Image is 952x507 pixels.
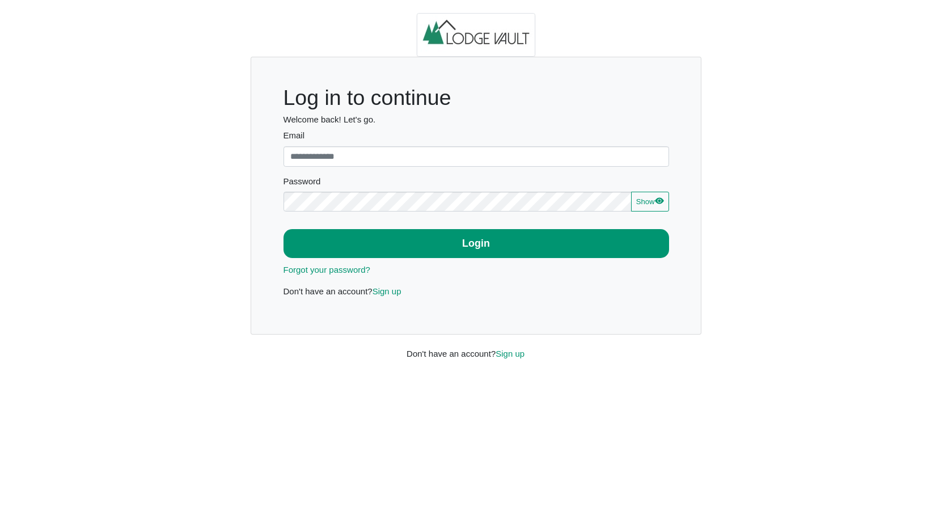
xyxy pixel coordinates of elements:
[496,349,524,358] a: Sign up
[284,265,370,274] a: Forgot your password?
[284,175,669,192] legend: Password
[417,13,536,57] img: logo.2b93711c.jpg
[284,85,669,111] h1: Log in to continue
[631,192,668,212] button: Showeye fill
[398,335,554,360] div: Don't have an account?
[462,238,490,249] b: Login
[373,286,401,296] a: Sign up
[284,129,669,142] label: Email
[284,285,669,298] p: Don't have an account?
[284,115,669,125] h6: Welcome back! Let's go.
[284,229,669,258] button: Login
[655,196,664,205] svg: eye fill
